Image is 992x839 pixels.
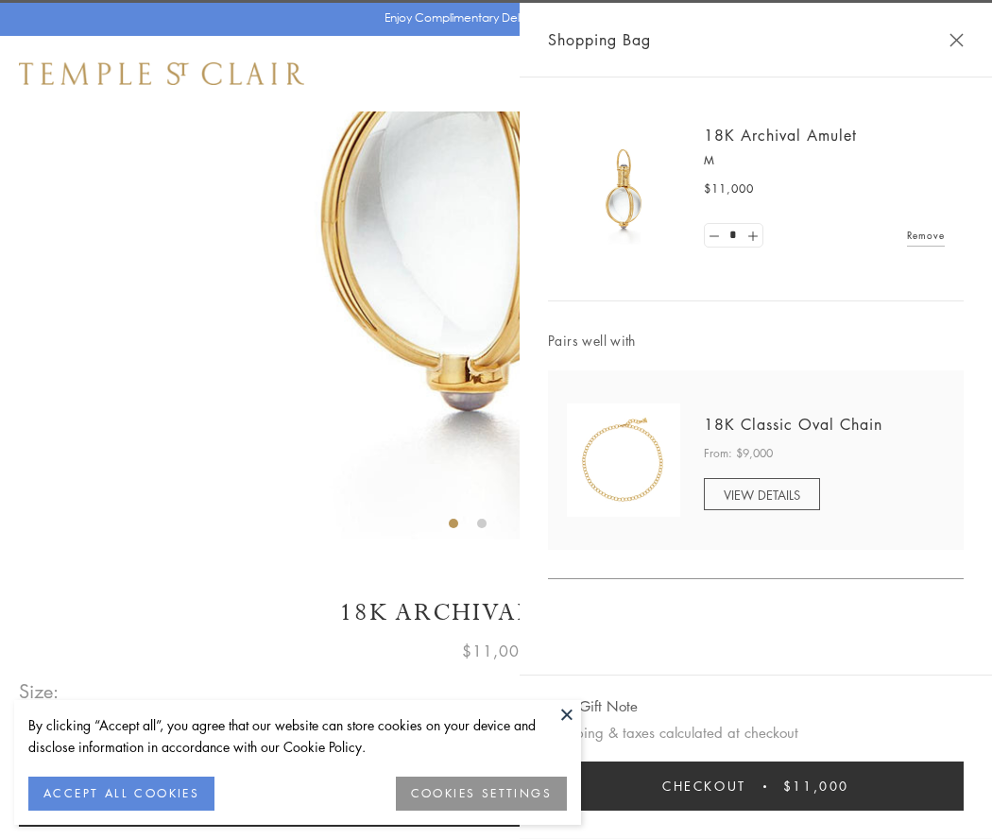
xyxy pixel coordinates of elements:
[907,225,945,246] a: Remove
[567,403,680,517] img: N88865-OV18
[783,776,849,796] span: $11,000
[462,639,530,663] span: $11,000
[548,27,651,52] span: Shopping Bag
[704,414,882,435] a: 18K Classic Oval Chain
[548,330,964,351] span: Pairs well with
[724,486,800,504] span: VIEW DETAILS
[548,721,964,745] p: Shipping & taxes calculated at checkout
[743,224,761,248] a: Set quantity to 2
[704,478,820,510] a: VIEW DETAILS
[19,62,304,85] img: Temple St. Clair
[704,444,773,463] span: From: $9,000
[567,132,680,246] img: 18K Archival Amulet
[548,762,964,811] button: Checkout $11,000
[28,714,567,758] div: By clicking “Accept all”, you agree that our website can store cookies on your device and disclos...
[385,9,599,27] p: Enjoy Complimentary Delivery & Returns
[28,777,214,811] button: ACCEPT ALL COOKIES
[19,596,973,629] h1: 18K Archival Amulet
[704,125,857,146] a: 18K Archival Amulet
[662,776,746,796] span: Checkout
[949,33,964,47] button: Close Shopping Bag
[704,180,754,198] span: $11,000
[396,777,567,811] button: COOKIES SETTINGS
[705,224,724,248] a: Set quantity to 0
[548,694,638,718] button: Add Gift Note
[704,151,945,170] p: M
[19,676,60,707] span: Size:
